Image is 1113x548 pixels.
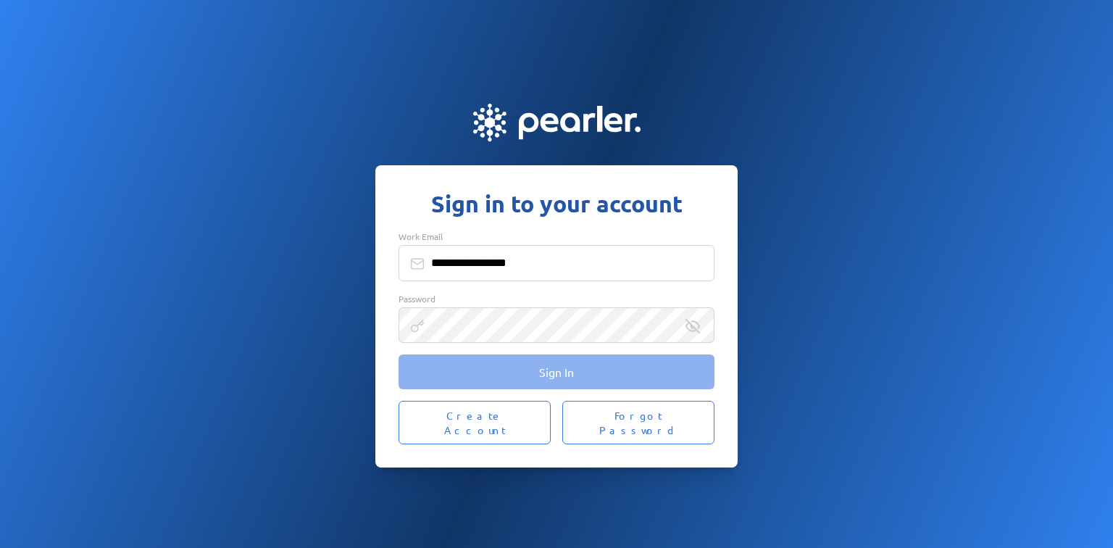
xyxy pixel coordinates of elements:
div: Reveal Password [685,319,700,333]
button: Sign In [399,354,714,389]
span: Sign In [539,365,574,379]
span: Forgot Password [580,408,697,437]
span: Password [399,293,435,304]
button: Forgot Password [562,401,714,444]
button: Create Account [399,401,551,444]
span: Create Account [416,408,533,437]
h1: Sign in to your account [399,188,714,219]
span: Work Email [399,231,443,242]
